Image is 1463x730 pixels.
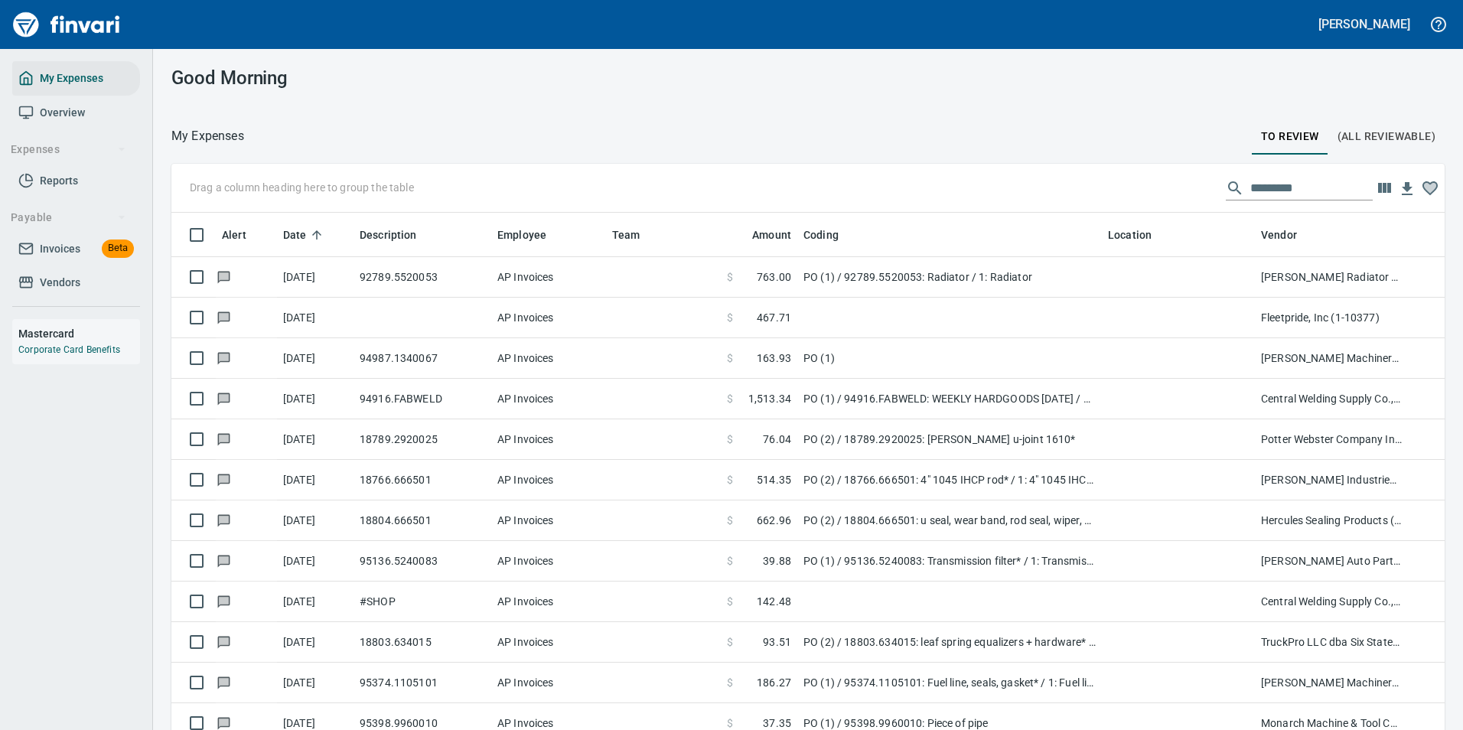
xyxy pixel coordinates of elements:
td: AP Invoices [491,419,606,460]
span: Expenses [11,140,126,159]
span: Vendor [1261,226,1317,244]
td: [DATE] [277,500,354,541]
span: Amount [752,226,791,244]
nav: breadcrumb [171,127,244,145]
td: AP Invoices [491,500,606,541]
span: $ [727,269,733,285]
td: AP Invoices [491,460,606,500]
span: Coding [803,226,839,244]
td: PO (2) / 18789.2920025: [PERSON_NAME] u-joint 1610* [797,419,1102,460]
span: Vendors [40,273,80,292]
a: Reports [12,164,140,198]
td: PO (1) / 94916.FABWELD: WEEKLY HARDGOODS [DATE] / 1: WEEKLY HARDGOODS [DATE] [797,379,1102,419]
td: AP Invoices [491,379,606,419]
td: [DATE] [277,379,354,419]
span: Has messages [216,556,232,565]
span: My Expenses [40,69,103,88]
td: #SHOP [354,582,491,622]
td: [DATE] [277,541,354,582]
span: Employee [497,226,546,244]
p: Drag a column heading here to group the table [190,180,414,195]
td: Fleetpride, Inc (1-10377) [1255,298,1408,338]
td: [DATE] [277,338,354,379]
span: 39.88 [763,553,791,569]
td: [DATE] [277,298,354,338]
td: 95374.1105101 [354,663,491,703]
span: Date [283,226,307,244]
td: PO (1) [797,338,1102,379]
span: $ [727,513,733,528]
span: $ [727,310,733,325]
button: Expenses [5,135,132,164]
span: Has messages [216,474,232,484]
span: Team [612,226,660,244]
span: Date [283,226,327,244]
button: [PERSON_NAME] [1315,12,1414,36]
td: [DATE] [277,582,354,622]
span: Has messages [216,677,232,687]
button: Download Table [1396,178,1419,200]
span: $ [727,553,733,569]
td: AP Invoices [491,663,606,703]
td: PO (2) / 18803.634015: leaf spring equalizers + hardware* / 1: leaf spring equalizers + hardware [797,622,1102,663]
td: PO (1) / 95374.1105101: Fuel line, seals, gasket* / 1: Fuel line, seals, gasket [797,663,1102,703]
span: Alert [222,226,246,244]
td: [PERSON_NAME] Radiator Service (1-10441) [1255,257,1408,298]
span: Overview [40,103,85,122]
span: 142.48 [757,594,791,609]
span: 186.27 [757,675,791,690]
span: Has messages [216,596,232,606]
span: To Review [1261,127,1319,146]
a: Vendors [12,266,140,300]
span: $ [727,675,733,690]
h3: Good Morning [171,67,572,89]
span: Employee [497,226,566,244]
td: 18766.666501 [354,460,491,500]
a: Overview [12,96,140,130]
span: $ [727,594,733,609]
td: AP Invoices [491,582,606,622]
p: My Expenses [171,127,244,145]
span: Vendor [1261,226,1297,244]
td: [DATE] [277,663,354,703]
td: AP Invoices [491,298,606,338]
span: Location [1108,226,1152,244]
span: Has messages [216,393,232,403]
span: Has messages [216,434,232,444]
td: 94916.FABWELD [354,379,491,419]
td: Central Welding Supply Co., Inc (1-23924) [1255,379,1408,419]
h5: [PERSON_NAME] [1318,16,1410,32]
td: PO (1) / 92789.5520053: Radiator / 1: Radiator [797,257,1102,298]
span: Payable [11,208,126,227]
span: Location [1108,226,1171,244]
span: 467.71 [757,310,791,325]
span: Invoices [40,240,80,259]
td: 18803.634015 [354,622,491,663]
button: Choose columns to display [1373,177,1396,200]
td: [DATE] [277,622,354,663]
span: $ [727,472,733,487]
span: Reports [40,171,78,191]
span: Has messages [216,515,232,525]
td: Hercules Sealing Products (1-39727) [1255,500,1408,541]
td: Central Welding Supply Co., Inc (1-23924) [1255,582,1408,622]
td: 95136.5240083 [354,541,491,582]
span: Has messages [216,272,232,282]
button: Column choices favorited. Click to reset to default [1419,177,1442,200]
span: $ [727,350,733,366]
span: Has messages [216,637,232,647]
span: 76.04 [763,432,791,447]
td: [DATE] [277,257,354,298]
a: Finvari [9,6,124,43]
span: 662.96 [757,513,791,528]
td: PO (1) / 95136.5240083: Transmission filter* / 1: Transmission filter [797,541,1102,582]
td: AP Invoices [491,541,606,582]
span: Alert [222,226,266,244]
h6: Mastercard [18,325,140,342]
span: Has messages [216,312,232,322]
td: [PERSON_NAME] Auto Parts (1-23030) [1255,541,1408,582]
span: 1,513.34 [748,391,791,406]
span: Description [360,226,417,244]
td: Potter Webster Company Inc (1-10818) [1255,419,1408,460]
span: Has messages [216,353,232,363]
